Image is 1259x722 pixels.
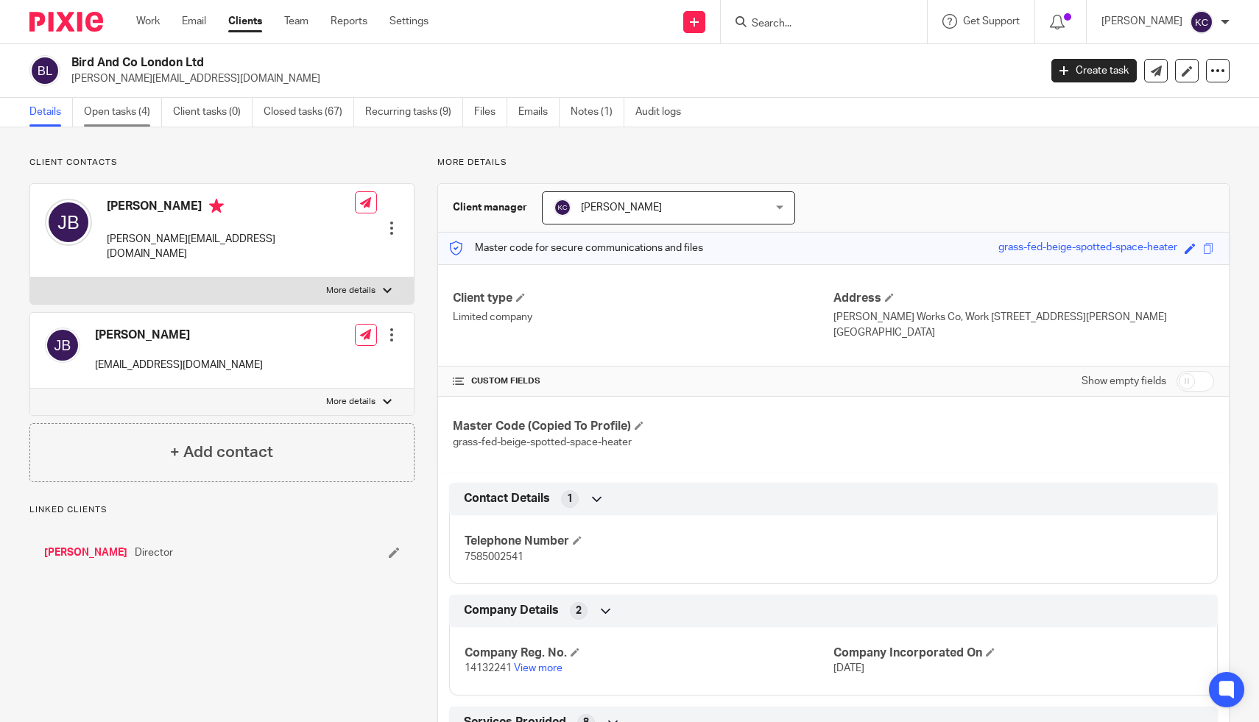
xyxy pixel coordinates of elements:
a: Create task [1051,59,1137,82]
a: Work [136,14,160,29]
p: More details [326,285,375,297]
span: Contact Details [464,491,550,506]
p: [PERSON_NAME] [1101,14,1182,29]
a: View more [514,663,563,673]
img: svg%3E [554,199,571,216]
span: [DATE] [833,663,864,673]
h4: + Add contact [170,441,273,464]
a: Recurring tasks (9) [365,98,463,127]
p: Limited company [453,310,833,325]
h4: Company Reg. No. [465,645,833,661]
span: Company Details [464,603,559,618]
h4: Company Incorporated On [833,645,1202,661]
a: Details [29,98,73,127]
a: Files [474,98,507,127]
h4: Address [833,291,1214,306]
a: Settings [389,14,429,29]
img: svg%3E [1190,10,1213,34]
h3: Client manager [453,200,527,215]
a: Client tasks (0) [173,98,253,127]
i: Primary [209,199,224,213]
a: Audit logs [635,98,692,127]
span: [PERSON_NAME] [581,202,662,213]
span: Director [135,545,173,560]
a: Email [182,14,206,29]
a: Emails [518,98,560,127]
h4: [PERSON_NAME] [95,328,263,343]
p: More details [326,396,375,408]
div: grass-fed-beige-spotted-space-heater [998,240,1177,257]
span: 14132241 [465,663,512,673]
p: [PERSON_NAME] Works Co, Work [STREET_ADDRESS][PERSON_NAME] [833,310,1214,325]
img: svg%3E [45,199,92,246]
p: [PERSON_NAME][EMAIL_ADDRESS][DOMAIN_NAME] [107,232,355,262]
p: [PERSON_NAME][EMAIL_ADDRESS][DOMAIN_NAME] [71,71,1029,86]
p: More details [437,157,1230,169]
span: grass-fed-beige-spotted-space-heater [453,437,632,447]
img: svg%3E [29,55,60,86]
p: Client contacts [29,157,415,169]
img: svg%3E [45,328,80,363]
a: Team [284,14,308,29]
a: Notes (1) [571,98,624,127]
input: Search [750,18,883,31]
span: Get Support [963,16,1020,26]
label: Show empty fields [1082,374,1166,389]
p: [GEOGRAPHIC_DATA] [833,325,1214,340]
a: Reports [331,14,367,29]
h4: Master Code (Copied To Profile) [453,419,833,434]
span: 1 [567,492,573,506]
p: Linked clients [29,504,415,516]
p: Master code for secure communications and files [449,241,703,255]
a: Clients [228,14,262,29]
h4: CUSTOM FIELDS [453,375,833,387]
a: Closed tasks (67) [264,98,354,127]
h4: [PERSON_NAME] [107,199,355,217]
h4: Client type [453,291,833,306]
img: Pixie [29,12,103,32]
h4: Telephone Number [465,534,833,549]
p: [EMAIL_ADDRESS][DOMAIN_NAME] [95,358,263,372]
span: 7585002541 [465,552,523,562]
h2: Bird And Co London Ltd [71,55,838,71]
a: Open tasks (4) [84,98,162,127]
span: 2 [576,604,582,618]
a: [PERSON_NAME] [44,545,127,560]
